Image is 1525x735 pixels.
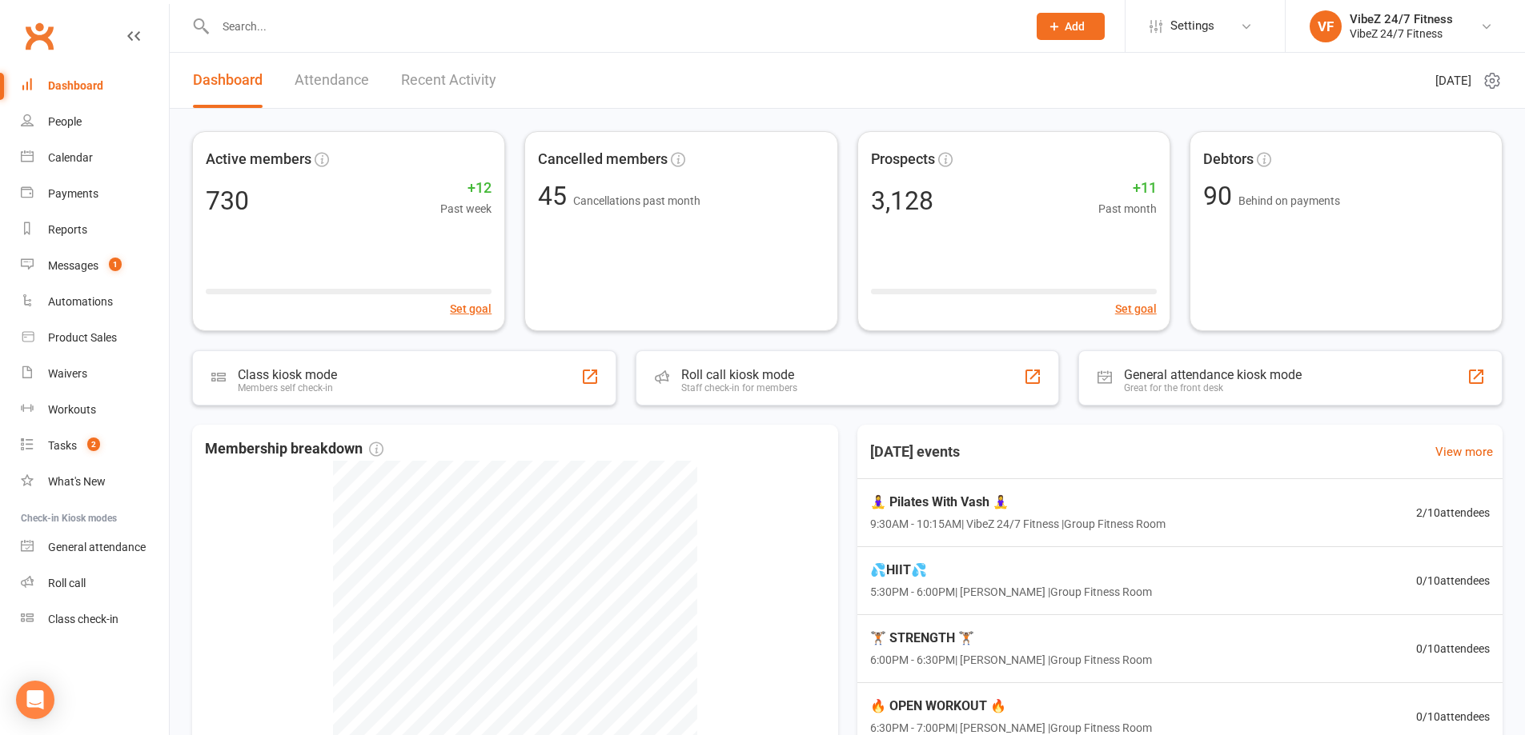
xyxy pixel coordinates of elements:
div: VibeZ 24/7 Fitness [1350,26,1453,41]
a: Recent Activity [401,53,496,108]
span: Settings [1170,8,1214,44]
div: 3,128 [871,188,933,214]
a: Product Sales [21,320,169,356]
span: 6:00PM - 6:30PM | [PERSON_NAME] | Group Fitness Room [870,651,1152,669]
div: Great for the front desk [1124,382,1302,393]
div: Staff check-in for members [681,382,797,393]
div: Messages [48,259,98,272]
div: Tasks [48,439,77,452]
div: Class kiosk mode [238,367,337,382]
span: Prospects [871,148,935,171]
span: 0 / 10 attendees [1416,572,1490,589]
a: Clubworx [19,16,59,56]
a: Dashboard [21,68,169,104]
div: Payments [48,187,98,200]
div: Roll call [48,577,86,589]
a: Messages 1 [21,248,169,284]
a: Waivers [21,356,169,392]
span: 0 / 10 attendees [1416,708,1490,725]
a: Attendance [295,53,369,108]
span: 0 / 10 attendees [1416,640,1490,657]
span: Add [1065,20,1085,33]
div: Members self check-in [238,382,337,393]
a: Tasks 2 [21,428,169,464]
span: 9:30AM - 10:15AM | VibeZ 24/7 Fitness | Group Fitness Room [870,515,1166,533]
button: Add [1037,13,1105,40]
span: 90 [1203,181,1238,211]
div: Calendar [48,151,93,164]
span: Past week [440,200,492,218]
div: Reports [48,223,87,236]
span: 🔥 OPEN WORKOUT 🔥 [870,696,1152,717]
a: Roll call [21,565,169,601]
a: General attendance kiosk mode [21,529,169,565]
div: VF [1310,10,1342,42]
div: Roll call kiosk mode [681,367,797,382]
div: People [48,115,82,128]
span: 💦HIIT💦 [870,560,1152,581]
span: Cancellations past month [573,194,700,207]
a: View more [1435,442,1493,461]
div: VibeZ 24/7 Fitness [1350,12,1453,26]
a: Calendar [21,140,169,176]
input: Search... [211,15,1016,38]
span: Behind on payments [1238,194,1340,207]
span: 45 [538,181,573,211]
div: Product Sales [48,331,117,344]
div: General attendance [48,541,146,553]
span: 2 [87,437,100,451]
span: Membership breakdown [205,437,383,461]
div: General attendance kiosk mode [1124,367,1302,382]
span: Debtors [1203,148,1254,171]
span: 🏋🏽 STRENGTH 🏋🏽 [870,628,1152,649]
a: Automations [21,284,169,320]
div: Automations [48,295,113,308]
a: What's New [21,464,169,500]
span: 🧘‍♀️ Pilates With Vash 🧘‍♀️ [870,492,1166,513]
a: Reports [21,212,169,248]
a: People [21,104,169,140]
span: +11 [1098,177,1157,200]
div: 730 [206,188,249,214]
div: What's New [48,475,106,488]
a: Dashboard [193,53,263,108]
button: Set goal [1115,300,1157,318]
div: Waivers [48,367,87,380]
span: Past month [1098,200,1157,218]
button: Set goal [450,300,492,318]
span: [DATE] [1435,71,1471,90]
span: Cancelled members [538,148,668,171]
div: Open Intercom Messenger [16,681,54,719]
div: Workouts [48,403,96,416]
span: 2 / 10 attendees [1416,504,1490,521]
h3: [DATE] events [857,437,973,466]
span: 5:30PM - 6:00PM | [PERSON_NAME] | Group Fitness Room [870,583,1152,601]
span: +12 [440,177,492,200]
div: Dashboard [48,79,103,92]
a: Payments [21,176,169,212]
a: Class kiosk mode [21,601,169,637]
div: Class check-in [48,613,118,625]
span: 1 [109,258,122,271]
span: Active members [206,148,311,171]
a: Workouts [21,392,169,428]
